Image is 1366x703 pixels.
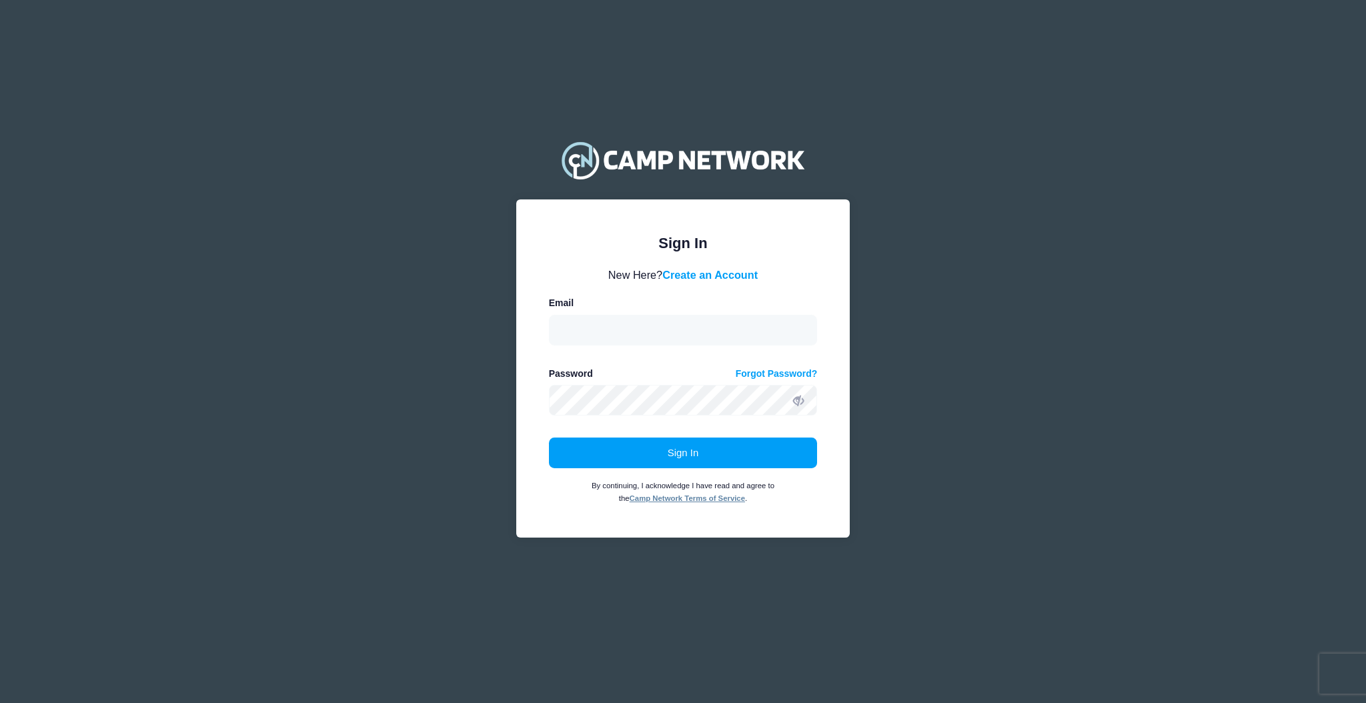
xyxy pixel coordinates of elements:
div: Sign In [549,232,818,254]
label: Email [549,296,574,310]
img: Camp Network [556,133,810,187]
label: Password [549,367,593,381]
a: Forgot Password? [736,367,818,381]
button: Sign In [549,438,818,468]
a: Camp Network Terms of Service [630,494,745,502]
div: New Here? [549,267,818,283]
a: Create an Account [662,269,758,281]
small: By continuing, I acknowledge I have read and agree to the . [592,482,774,503]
